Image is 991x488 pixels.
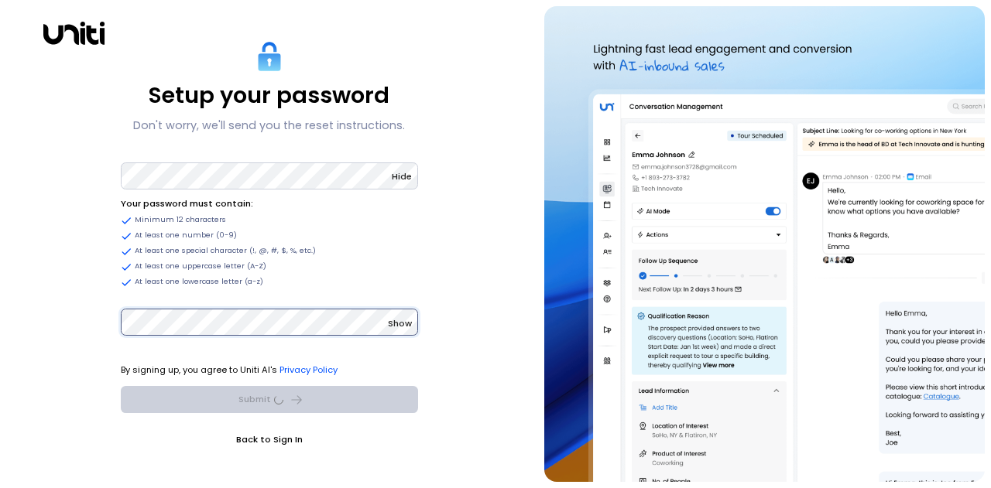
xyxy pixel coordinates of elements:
a: Privacy Policy [279,363,338,376]
span: At least one uppercase letter (A-Z) [135,261,266,271]
span: Minimum 12 characters [135,214,226,225]
p: By signing up, you agree to Uniti AI's [121,362,418,377]
p: Don't worry, we'll send you the reset instructions. [133,116,405,135]
p: Setup your password [149,82,389,109]
li: Your password must contain: [121,196,418,211]
span: At least one number (0-9) [135,230,237,241]
img: auth-hero.png [544,6,985,482]
span: Show [388,317,412,329]
a: Back to Sign In [121,432,418,447]
button: Show [388,316,412,331]
span: At least one special character (!, @, #, $, %, etc.) [135,245,316,256]
span: Hide [392,170,412,183]
span: At least one lowercase letter (a-z) [135,276,263,287]
button: Hide [392,169,412,184]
